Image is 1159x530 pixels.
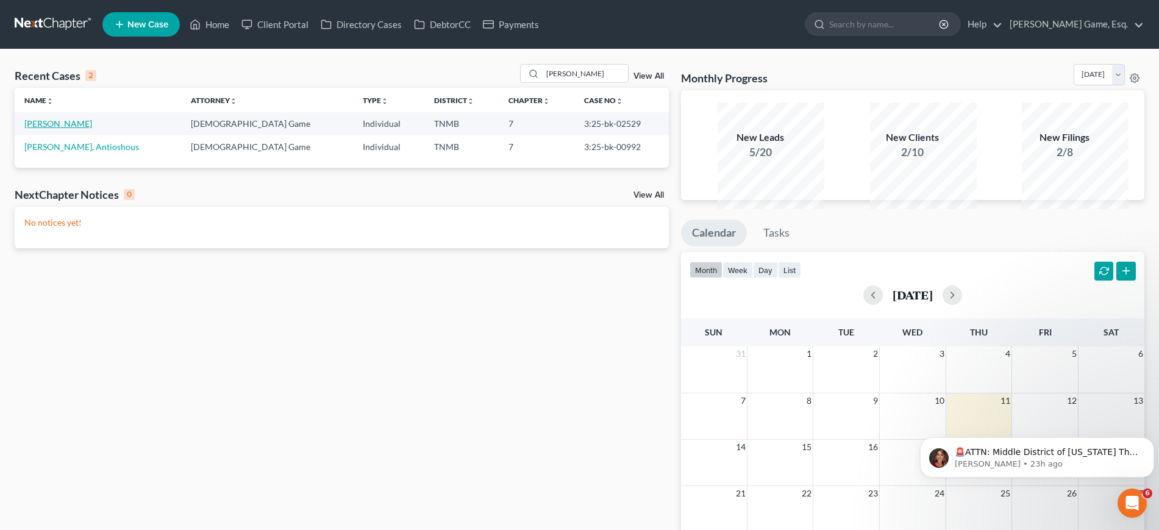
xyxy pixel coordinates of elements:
[805,393,813,408] span: 8
[805,346,813,361] span: 1
[408,13,477,35] a: DebtorCC
[230,98,237,105] i: unfold_more
[1132,393,1144,408] span: 13
[24,217,659,229] p: No notices yet!
[740,393,747,408] span: 7
[1022,145,1107,160] div: 2/8
[633,72,664,81] a: View All
[722,262,753,278] button: week
[1066,393,1078,408] span: 12
[424,112,499,135] td: TNMB
[801,440,813,454] span: 15
[1004,346,1011,361] span: 4
[46,98,54,105] i: unfold_more
[902,327,922,337] span: Wed
[24,141,139,152] a: [PERSON_NAME], Antioshous
[718,131,803,145] div: New Leads
[1104,327,1119,337] span: Sat
[752,220,801,246] a: Tasks
[543,98,550,105] i: unfold_more
[543,65,628,82] input: Search by name...
[718,145,803,160] div: 5/20
[753,262,778,278] button: day
[681,220,747,246] a: Calendar
[961,13,1002,35] a: Help
[769,327,791,337] span: Mon
[15,187,135,202] div: NextChapter Notices
[933,393,946,408] span: 10
[127,20,168,29] span: New Case
[778,262,801,278] button: list
[584,96,623,105] a: Case Nounfold_more
[477,13,545,35] a: Payments
[1137,346,1144,361] span: 6
[499,112,574,135] td: 7
[353,112,424,135] td: Individual
[867,486,879,501] span: 23
[508,96,550,105] a: Chapterunfold_more
[85,70,96,81] div: 2
[467,98,474,105] i: unfold_more
[735,486,747,501] span: 21
[499,135,574,158] td: 7
[705,327,722,337] span: Sun
[616,98,623,105] i: unfold_more
[735,346,747,361] span: 31
[999,393,1011,408] span: 11
[363,96,388,105] a: Typeunfold_more
[235,13,315,35] a: Client Portal
[381,98,388,105] i: unfold_more
[938,346,946,361] span: 3
[870,145,955,160] div: 2/10
[867,440,879,454] span: 16
[681,71,768,85] h3: Monthly Progress
[181,135,354,158] td: [DEMOGRAPHIC_DATA] Game
[829,13,941,35] input: Search by name...
[434,96,474,105] a: Districtunfold_more
[893,288,933,301] h2: [DATE]
[1143,489,1152,498] span: 6
[915,412,1159,497] iframe: Intercom notifications message
[574,135,669,158] td: 3:25-bk-00992
[124,189,135,200] div: 0
[24,96,54,105] a: Nameunfold_more
[735,440,747,454] span: 14
[801,486,813,501] span: 22
[872,393,879,408] span: 9
[574,112,669,135] td: 3:25-bk-02529
[1022,131,1107,145] div: New Filings
[970,327,988,337] span: Thu
[191,96,237,105] a: Attorneyunfold_more
[424,135,499,158] td: TNMB
[353,135,424,158] td: Individual
[872,346,879,361] span: 2
[690,262,722,278] button: month
[1004,13,1144,35] a: [PERSON_NAME] Game, Esq.
[24,118,92,129] a: [PERSON_NAME]
[1039,327,1052,337] span: Fri
[184,13,235,35] a: Home
[1071,346,1078,361] span: 5
[15,68,96,83] div: Recent Cases
[315,13,408,35] a: Directory Cases
[870,131,955,145] div: New Clients
[633,191,664,199] a: View All
[838,327,854,337] span: Tue
[1118,489,1147,518] iframe: Intercom live chat
[181,112,354,135] td: [DEMOGRAPHIC_DATA] Game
